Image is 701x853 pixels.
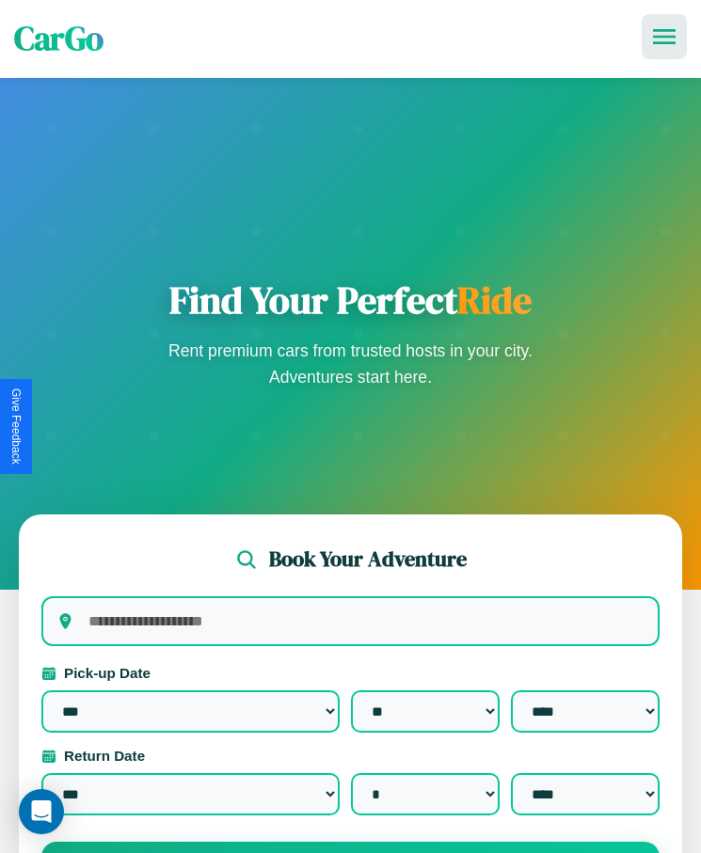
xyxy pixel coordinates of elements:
span: Ride [457,275,532,325]
h2: Book Your Adventure [269,545,467,574]
div: Open Intercom Messenger [19,789,64,834]
h1: Find Your Perfect [163,277,539,323]
label: Return Date [41,748,660,764]
label: Pick-up Date [41,665,660,681]
span: CarGo [14,16,104,61]
div: Give Feedback [9,388,23,465]
p: Rent premium cars from trusted hosts in your city. Adventures start here. [163,338,539,390]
